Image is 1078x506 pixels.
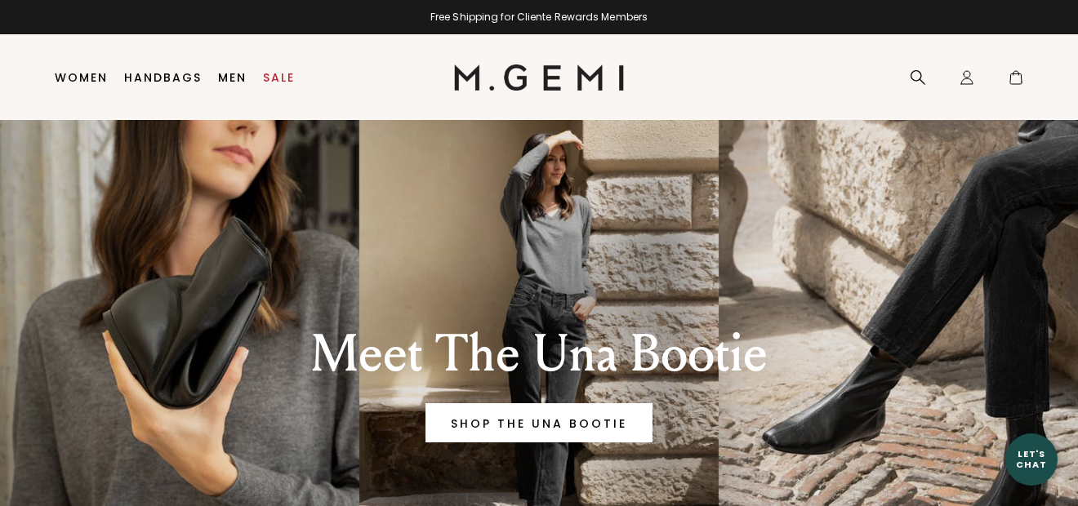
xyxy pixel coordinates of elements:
a: Sale [263,71,295,84]
a: Men [218,71,247,84]
img: M.Gemi [454,64,625,91]
div: Meet The Una Bootie [236,325,842,384]
a: Handbags [124,71,202,84]
a: Banner primary button [425,403,653,442]
div: Let's Chat [1005,449,1058,469]
a: Women [55,71,108,84]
